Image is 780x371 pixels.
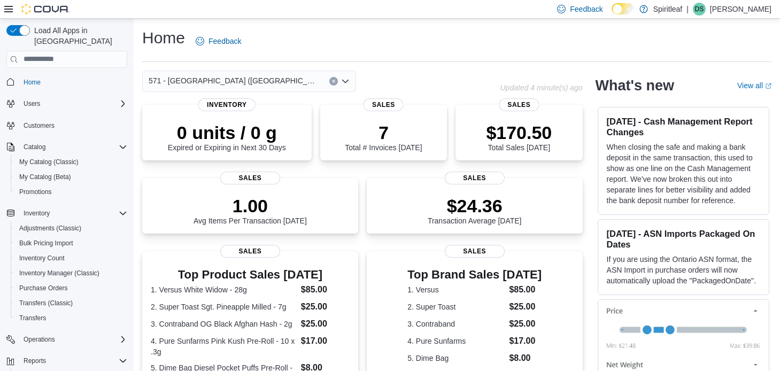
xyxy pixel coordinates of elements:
[19,224,81,233] span: Adjustments (Classic)
[15,252,127,265] span: Inventory Count
[198,98,256,111] span: Inventory
[151,319,297,329] dt: 3. Contraband OG Black Afghan Hash - 2g
[19,158,79,166] span: My Catalog (Classic)
[301,318,350,330] dd: $25.00
[509,283,542,296] dd: $85.00
[220,245,280,258] span: Sales
[30,25,127,47] span: Load All Apps in [GEOGRAPHIC_DATA]
[15,171,75,183] a: My Catalog (Beta)
[612,3,634,14] input: Dark Mode
[15,171,127,183] span: My Catalog (Beta)
[499,98,539,111] span: Sales
[341,77,350,86] button: Open list of options
[24,121,55,130] span: Customers
[695,3,704,16] span: DS
[15,237,127,250] span: Bulk Pricing Import
[19,269,99,277] span: Inventory Manager (Classic)
[24,78,41,87] span: Home
[19,354,50,367] button: Reports
[2,206,132,221] button: Inventory
[19,254,65,262] span: Inventory Count
[2,74,132,90] button: Home
[607,228,760,250] h3: [DATE] - ASN Imports Packaged On Dates
[11,184,132,199] button: Promotions
[345,122,422,143] p: 7
[194,195,307,217] p: 1.00
[151,284,297,295] dt: 1. Versus White Widow - 28g
[19,333,127,346] span: Operations
[509,352,542,365] dd: $8.00
[19,141,50,153] button: Catalog
[428,195,522,217] p: $24.36
[24,335,55,344] span: Operations
[19,207,54,220] button: Inventory
[509,318,542,330] dd: $25.00
[19,188,52,196] span: Promotions
[151,302,297,312] dt: 2. Super Toast Sgt. Pineapple Milled - 7g
[24,357,46,365] span: Reports
[407,353,505,364] dt: 5. Dime Bag
[15,282,72,295] a: Purchase Orders
[345,122,422,152] div: Total # Invoices [DATE]
[15,312,50,324] a: Transfers
[2,96,132,111] button: Users
[686,3,689,16] p: |
[11,169,132,184] button: My Catalog (Beta)
[15,297,77,310] a: Transfers (Classic)
[607,142,760,206] p: When closing the safe and making a bank deposit in the same transaction, this used to show as one...
[15,222,127,235] span: Adjustments (Classic)
[407,284,505,295] dt: 1. Versus
[15,222,86,235] a: Adjustments (Classic)
[191,30,245,52] a: Feedback
[168,122,286,143] p: 0 units / 0 g
[11,221,132,236] button: Adjustments (Classic)
[607,116,760,137] h3: [DATE] - Cash Management Report Changes
[15,297,127,310] span: Transfers (Classic)
[19,314,46,322] span: Transfers
[15,186,127,198] span: Promotions
[2,332,132,347] button: Operations
[500,83,582,92] p: Updated 4 minute(s) ago
[509,335,542,347] dd: $17.00
[607,254,760,286] p: If you are using the Ontario ASN format, the ASN Import in purchase orders will now automatically...
[445,172,505,184] span: Sales
[653,3,682,16] p: Spiritleaf
[19,284,68,292] span: Purchase Orders
[19,333,59,346] button: Operations
[596,77,674,94] h2: What's new
[19,119,127,132] span: Customers
[15,267,127,280] span: Inventory Manager (Classic)
[11,236,132,251] button: Bulk Pricing Import
[19,119,59,132] a: Customers
[19,75,127,89] span: Home
[407,336,505,346] dt: 4. Pure Sunfarms
[15,186,56,198] a: Promotions
[11,311,132,326] button: Transfers
[2,118,132,133] button: Customers
[2,140,132,154] button: Catalog
[301,300,350,313] dd: $25.00
[428,195,522,225] div: Transaction Average [DATE]
[15,156,83,168] a: My Catalog (Classic)
[301,335,350,347] dd: $17.00
[24,143,45,151] span: Catalog
[15,156,127,168] span: My Catalog (Classic)
[19,207,127,220] span: Inventory
[407,268,542,281] h3: Top Brand Sales [DATE]
[220,172,280,184] span: Sales
[21,4,69,14] img: Cova
[407,319,505,329] dt: 3. Contraband
[19,97,44,110] button: Users
[737,81,771,90] a: View allExternal link
[11,296,132,311] button: Transfers (Classic)
[15,252,69,265] a: Inventory Count
[194,195,307,225] div: Avg Items Per Transaction [DATE]
[19,239,73,248] span: Bulk Pricing Import
[149,74,319,87] span: 571 - [GEOGRAPHIC_DATA] ([GEOGRAPHIC_DATA])
[151,268,350,281] h3: Top Product Sales [DATE]
[364,98,404,111] span: Sales
[19,354,127,367] span: Reports
[15,237,78,250] a: Bulk Pricing Import
[486,122,552,152] div: Total Sales [DATE]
